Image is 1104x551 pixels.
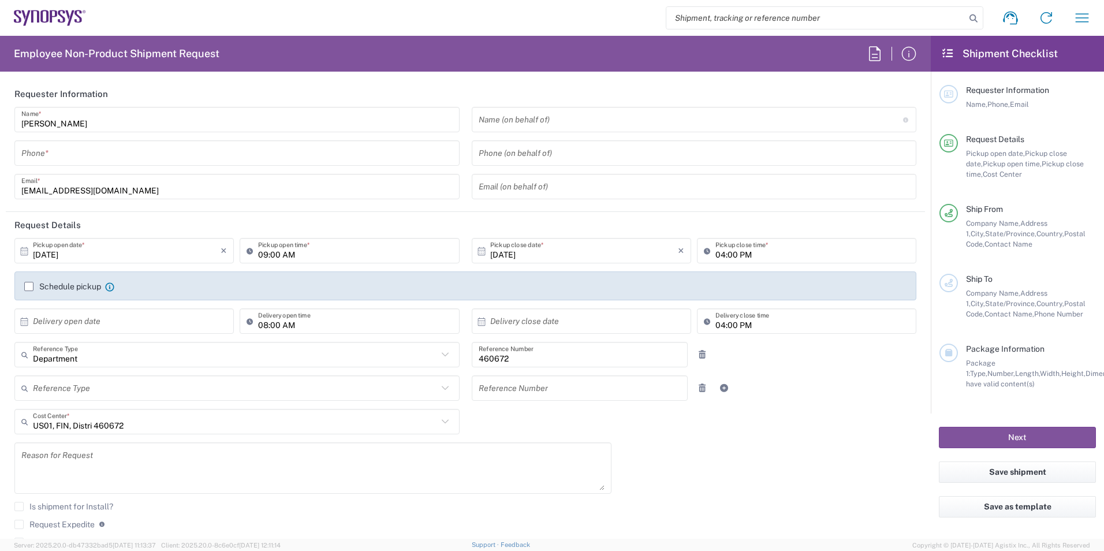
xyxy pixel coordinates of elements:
span: Package Information [966,344,1045,353]
label: Return label required [14,538,107,547]
span: Phone, [987,100,1010,109]
h2: Shipment Checklist [941,47,1058,61]
span: Height, [1061,369,1086,378]
span: City, [971,229,985,238]
span: Package 1: [966,359,995,378]
span: Client: 2025.20.0-8c6e0cf [161,542,281,549]
span: Requester Information [966,85,1049,95]
span: State/Province, [985,229,1036,238]
a: Remove Reference [694,380,710,396]
span: Company Name, [966,289,1020,297]
span: Pickup open time, [983,159,1042,168]
span: Ship From [966,204,1003,214]
label: Is shipment for Install? [14,502,113,511]
span: Ship To [966,274,993,284]
span: Width, [1040,369,1061,378]
input: Shipment, tracking or reference number [666,7,965,29]
label: Schedule pickup [24,282,101,291]
h2: Request Details [14,219,81,231]
span: Contact Name, [984,310,1034,318]
span: Server: 2025.20.0-db47332bad5 [14,542,156,549]
label: Request Expedite [14,520,95,529]
span: Email [1010,100,1029,109]
a: Feedback [501,541,530,548]
i: × [221,241,227,260]
a: Support [472,541,501,548]
span: Company Name, [966,219,1020,228]
span: Country, [1036,299,1064,308]
a: Add Reference [716,380,732,396]
span: Phone Number [1034,310,1083,318]
span: [DATE] 12:11:14 [239,542,281,549]
button: Save shipment [939,461,1096,483]
span: [DATE] 11:13:37 [113,542,156,549]
span: Length, [1015,369,1040,378]
span: Number, [987,369,1015,378]
button: Save as template [939,496,1096,518]
span: Pickup open date, [966,149,1025,158]
i: × [678,241,684,260]
span: Cost Center [983,170,1022,178]
span: City, [971,299,985,308]
a: Remove Reference [694,347,710,363]
span: State/Province, [985,299,1036,308]
span: Request Details [966,135,1024,144]
span: Contact Name [984,240,1032,248]
span: Type, [970,369,987,378]
span: Country, [1036,229,1064,238]
h2: Employee Non-Product Shipment Request [14,47,219,61]
span: Copyright © [DATE]-[DATE] Agistix Inc., All Rights Reserved [912,540,1090,550]
span: Name, [966,100,987,109]
button: Next [939,427,1096,448]
h2: Requester Information [14,88,108,100]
